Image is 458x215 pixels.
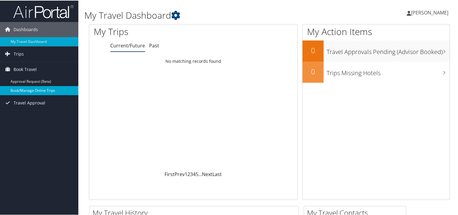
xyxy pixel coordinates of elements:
[212,170,222,177] a: Last
[327,65,450,77] h3: Trips Missing Hotels
[303,66,324,76] h2: 0
[165,170,174,177] a: First
[327,44,450,56] h3: Travel Approvals Pending (Advisor Booked)
[407,3,454,21] a: [PERSON_NAME]
[196,170,198,177] a: 5
[303,45,324,55] h2: 0
[14,61,37,76] span: Book Travel
[14,21,38,37] span: Dashboards
[14,46,24,61] span: Trips
[193,170,196,177] a: 4
[13,4,74,18] img: airportal-logo.png
[187,170,190,177] a: 2
[303,40,450,61] a: 0Travel Approvals Pending (Advisor Booked)
[89,55,297,66] td: No matching records found
[303,25,450,37] h1: My Action Items
[202,170,212,177] a: Next
[185,170,187,177] a: 1
[94,25,206,37] h1: My Trips
[174,170,185,177] a: Prev
[198,170,202,177] span: …
[14,95,45,110] span: Travel Approval
[411,9,448,15] span: [PERSON_NAME]
[110,42,145,48] a: Current/Future
[84,8,331,21] h1: My Travel Dashboard
[303,61,450,82] a: 0Trips Missing Hotels
[190,170,193,177] a: 3
[149,42,159,48] a: Past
